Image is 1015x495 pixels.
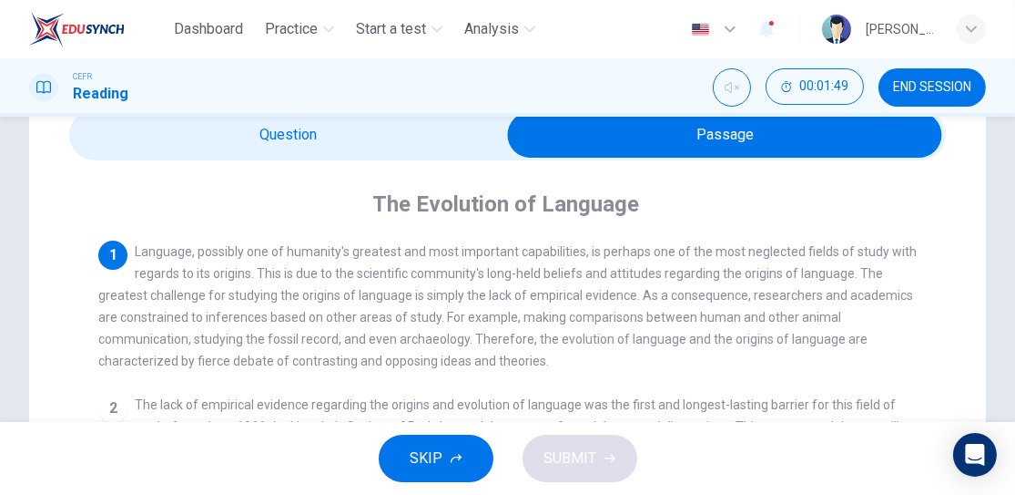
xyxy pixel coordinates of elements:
h4: The Evolution of Language [372,190,639,219]
button: Analysis [457,13,543,46]
span: Language, possibly one of humanity's greatest and most important capabilities, is perhaps one of ... [98,244,917,368]
button: END SESSION [878,68,986,107]
img: EduSynch logo [29,11,125,47]
span: Practice [265,18,318,40]
span: Analysis [464,18,519,40]
span: SKIP [411,446,443,471]
div: [PERSON_NAME] [866,18,935,40]
img: Profile picture [822,15,851,44]
div: 1 [98,241,127,270]
button: SKIP [379,435,493,482]
button: Dashboard [167,13,250,46]
span: Start a test [356,18,426,40]
a: EduSynch logo [29,11,167,47]
img: en [689,23,712,36]
button: Start a test [349,13,450,46]
button: 00:01:49 [766,68,864,105]
div: Hide [766,68,864,107]
h1: Reading [73,83,128,105]
span: Dashboard [174,18,243,40]
span: 00:01:49 [799,79,848,94]
button: Practice [258,13,341,46]
div: Open Intercom Messenger [953,433,997,477]
span: CEFR [73,70,92,83]
div: Unmute [713,68,751,107]
div: 2 [98,394,127,423]
span: END SESSION [893,80,971,95]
